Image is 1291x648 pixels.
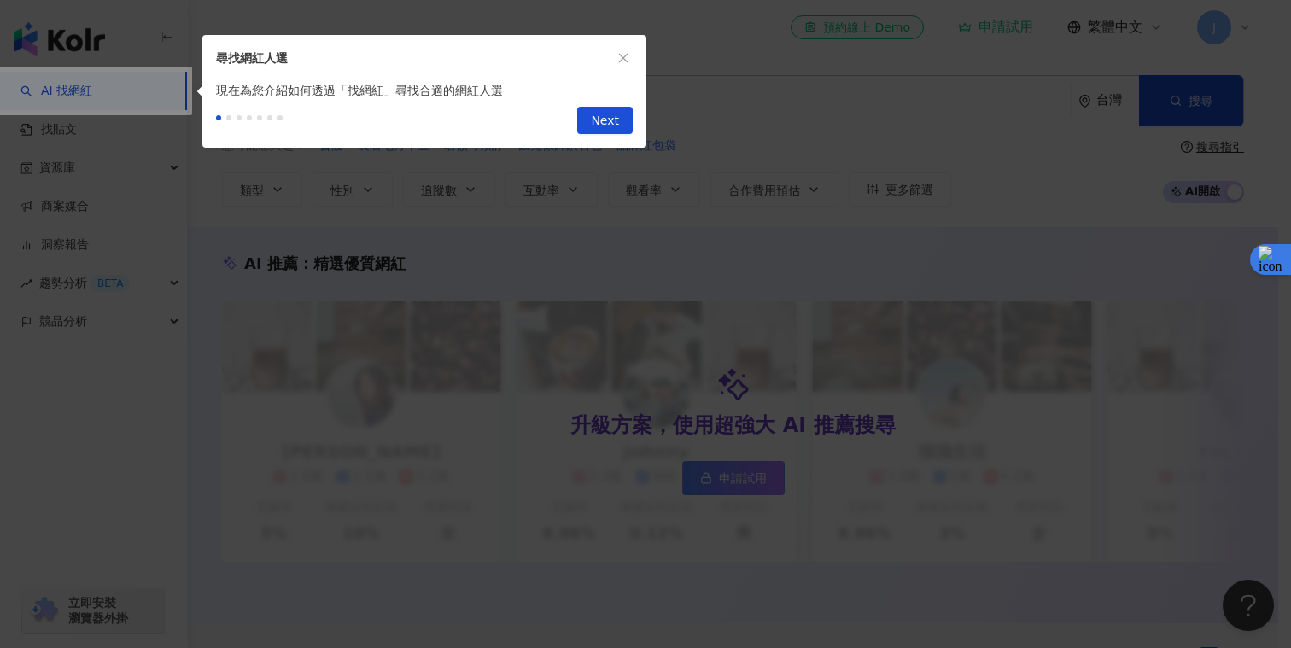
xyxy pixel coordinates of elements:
div: 現在為您介紹如何透過「找網紅」尋找合適的網紅人選 [202,81,646,100]
button: close [614,49,633,67]
span: close [617,52,629,64]
button: Next [577,107,633,134]
div: 尋找網紅人選 [216,49,614,67]
span: Next [591,108,619,135]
